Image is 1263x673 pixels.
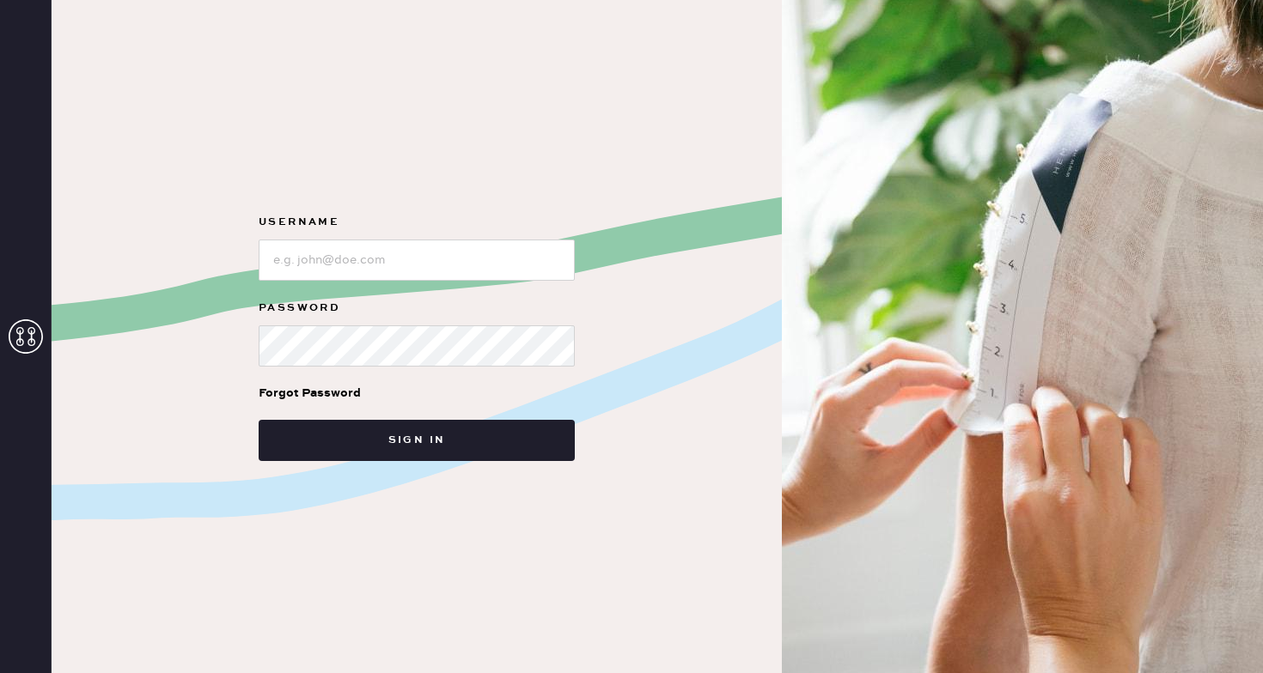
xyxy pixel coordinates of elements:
label: Username [259,212,575,233]
label: Password [259,298,575,318]
div: Forgot Password [259,384,361,403]
button: Sign in [259,420,575,461]
a: Forgot Password [259,367,361,420]
input: e.g. john@doe.com [259,239,575,281]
